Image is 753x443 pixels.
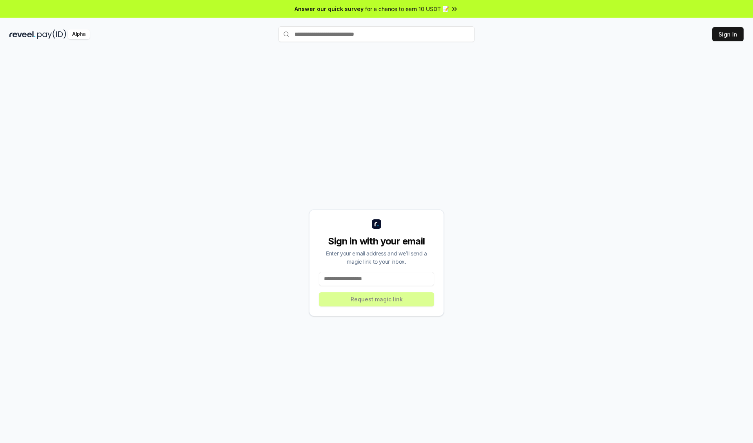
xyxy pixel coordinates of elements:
span: for a chance to earn 10 USDT 📝 [365,5,449,13]
div: Sign in with your email [319,235,434,248]
img: logo_small [372,219,381,229]
span: Answer our quick survey [295,5,364,13]
div: Enter your email address and we’ll send a magic link to your inbox. [319,249,434,266]
div: Alpha [68,29,90,39]
img: reveel_dark [9,29,36,39]
button: Sign In [712,27,744,41]
img: pay_id [37,29,66,39]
